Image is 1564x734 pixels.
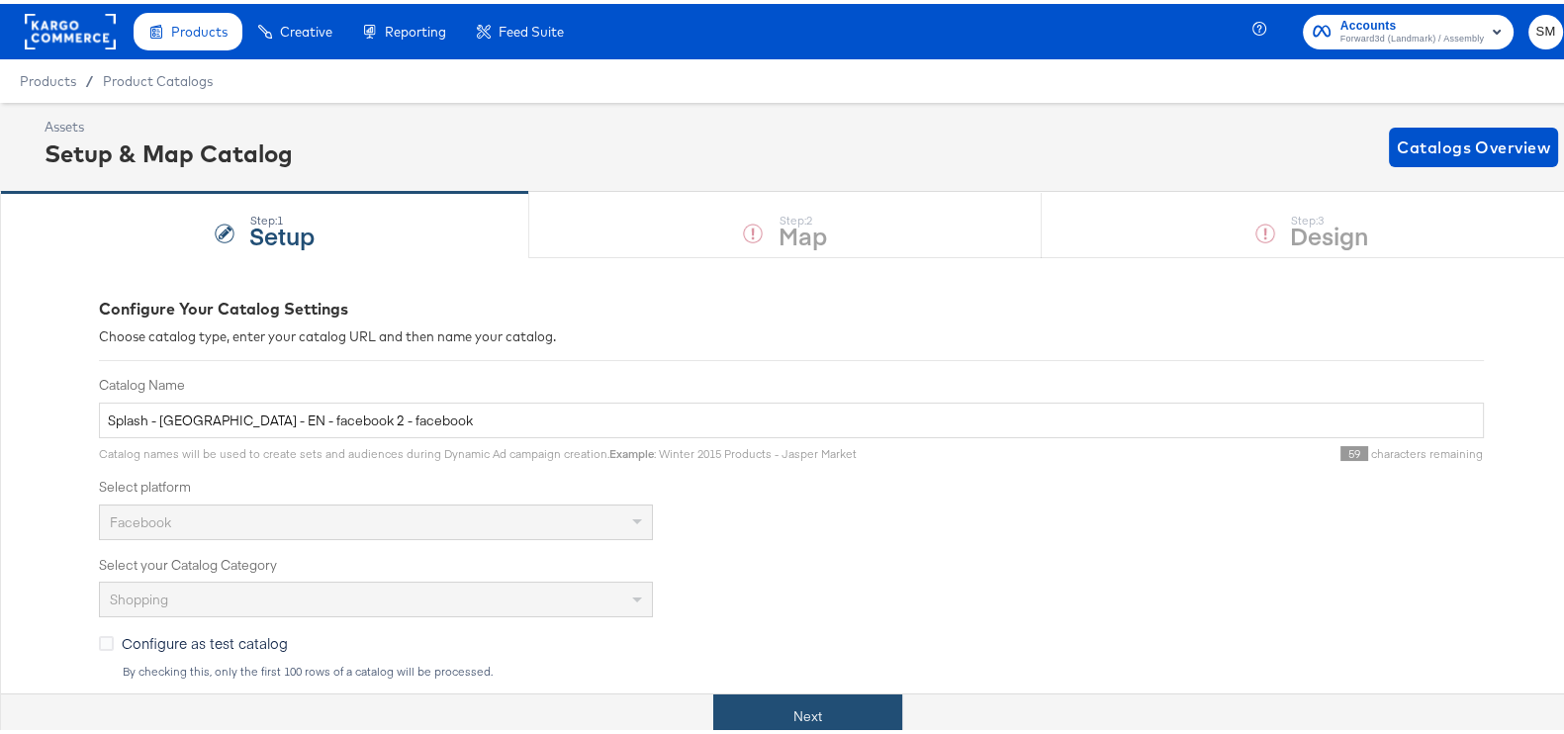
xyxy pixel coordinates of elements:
[171,20,228,36] span: Products
[1340,442,1368,457] span: 59
[99,323,1484,342] div: Choose catalog type, enter your catalog URL and then name your catalog.
[1303,11,1514,46] button: AccountsForward3d (Landmark) / Assembly
[20,69,76,85] span: Products
[857,442,1484,458] div: characters remaining
[1340,12,1484,33] span: Accounts
[1528,11,1563,46] button: SM
[280,20,332,36] span: Creative
[99,372,1484,391] label: Catalog Name
[76,69,103,85] span: /
[609,442,654,457] strong: Example
[110,509,171,527] span: Facebook
[1397,130,1550,157] span: Catalogs Overview
[1389,124,1558,163] button: Catalogs Overview
[103,69,213,85] a: Product Catalogs
[99,474,1484,493] label: Select platform
[499,20,564,36] span: Feed Suite
[385,20,446,36] span: Reporting
[99,294,1484,317] div: Configure Your Catalog Settings
[99,399,1484,435] input: Name your catalog e.g. My Dynamic Product Catalog
[1536,17,1555,40] span: SM
[45,133,293,166] div: Setup & Map Catalog
[249,215,315,247] strong: Setup
[45,114,293,133] div: Assets
[122,661,1484,675] div: By checking this, only the first 100 rows of a catalog will be processed.
[99,442,857,457] span: Catalog names will be used to create sets and audiences during Dynamic Ad campaign creation. : Wi...
[122,629,288,649] span: Configure as test catalog
[1340,28,1484,44] span: Forward3d (Landmark) / Assembly
[99,552,1484,571] label: Select your Catalog Category
[110,587,168,604] span: Shopping
[249,210,315,224] div: Step: 1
